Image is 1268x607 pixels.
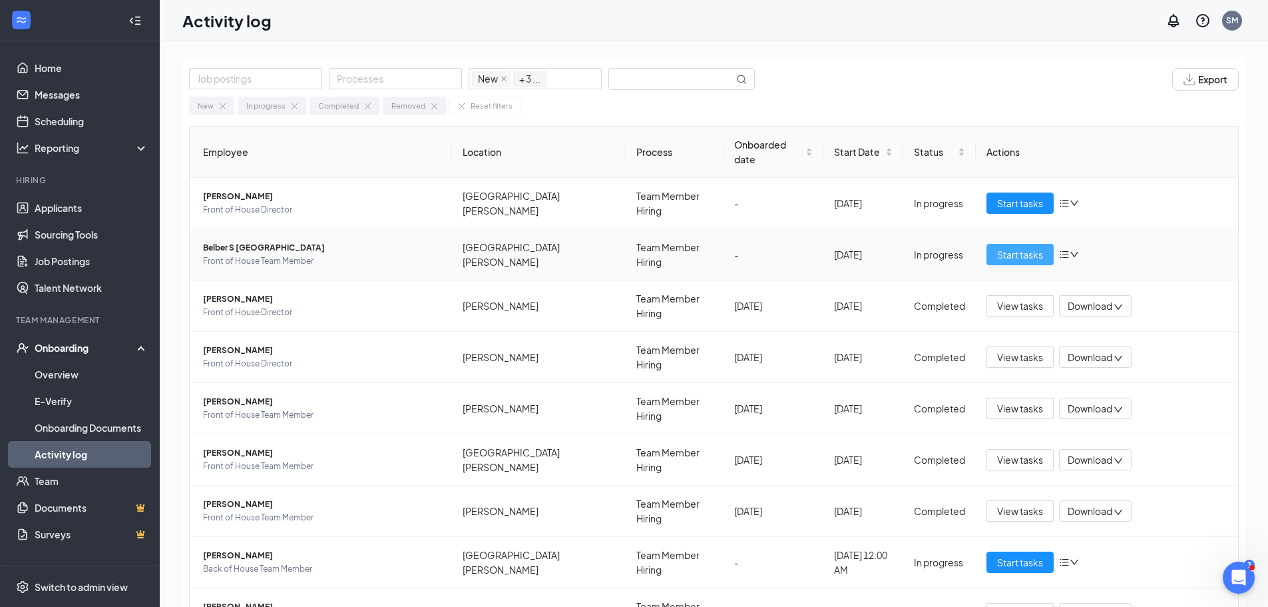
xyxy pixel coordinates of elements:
[318,100,359,112] div: Completed
[452,537,626,588] td: [GEOGRAPHIC_DATA][PERSON_NAME]
[35,55,148,81] a: Home
[1195,13,1211,29] svg: QuestionInfo
[734,504,813,518] div: [DATE]
[997,196,1043,211] span: Start tasks
[986,346,1054,368] button: View tasks
[35,141,149,155] div: Reporting
[986,295,1054,316] button: View tasks
[626,537,723,588] td: Team Member Hiring
[1068,402,1112,416] span: Download
[986,449,1054,470] button: View tasks
[15,13,28,27] svg: WorkstreamLogo
[203,549,441,562] span: [PERSON_NAME]
[203,562,441,576] span: Back of House Team Member
[203,306,441,319] span: Front of House Director
[626,383,723,434] td: Team Member Hiring
[997,504,1043,518] span: View tasks
[914,247,965,262] div: In progress
[976,127,1238,178] th: Actions
[1070,199,1079,208] span: down
[35,341,137,354] div: Onboarding
[1223,562,1255,594] iframe: Intercom live chat
[35,275,148,301] a: Talent Network
[986,398,1054,419] button: View tasks
[35,494,148,521] a: DocumentsCrown
[452,434,626,486] td: [GEOGRAPHIC_DATA][PERSON_NAME]
[203,446,441,460] span: [PERSON_NAME]
[626,434,723,486] td: Team Member Hiring
[16,141,29,155] svg: Analysis
[834,504,893,518] div: [DATE]
[903,127,976,178] th: Status
[391,100,425,112] div: Removed
[519,71,540,86] span: + 3 ...
[35,521,148,548] a: SurveysCrown
[734,452,813,467] div: [DATE]
[513,71,546,87] span: + 3 ...
[1165,13,1181,29] svg: Notifications
[834,145,883,159] span: Start Date
[1114,456,1123,466] span: down
[35,441,148,468] a: Activity log
[734,196,813,211] div: -
[452,178,626,229] td: [GEOGRAPHIC_DATA][PERSON_NAME]
[834,452,893,467] div: [DATE]
[834,247,893,262] div: [DATE]
[471,100,513,112] div: Reset filters
[1172,68,1239,91] button: Export
[626,229,723,281] td: Team Member Hiring
[198,100,214,112] div: New
[16,341,29,354] svg: UserCheck
[452,486,626,537] td: [PERSON_NAME]
[724,127,823,178] th: Onboarded date
[478,71,498,86] span: New
[997,555,1043,570] span: Start tasks
[734,350,813,364] div: [DATE]
[1068,453,1112,467] span: Download
[1226,15,1238,26] div: SM
[16,314,146,326] div: Team Management
[914,196,965,211] div: In progress
[914,350,965,364] div: Completed
[834,196,893,211] div: [DATE]
[734,401,813,416] div: [DATE]
[128,14,142,27] svg: Collapse
[626,281,723,332] td: Team Member Hiring
[452,332,626,383] td: [PERSON_NAME]
[914,504,965,518] div: Completed
[734,299,813,313] div: [DATE]
[986,500,1054,522] button: View tasks
[35,414,148,441] a: Onboarding Documents
[997,350,1043,364] span: View tasks
[203,203,441,217] span: Front of House Director
[734,137,803,167] span: Onboarded date
[203,408,441,422] span: Front of House Team Member
[914,401,965,416] div: Completed
[203,293,441,306] span: [PERSON_NAME]
[203,255,441,268] span: Front of House Team Member
[35,361,148,388] a: Overview
[452,127,626,178] th: Location
[986,193,1054,214] button: Start tasks
[914,299,965,313] div: Completed
[472,71,511,87] span: New
[736,74,747,85] svg: MagnifyingGlass
[35,580,128,594] div: Switch to admin view
[1114,508,1123,517] span: down
[1114,354,1123,363] span: down
[997,247,1043,262] span: Start tasks
[1068,350,1112,364] span: Download
[203,344,441,357] span: [PERSON_NAME]
[997,401,1043,416] span: View tasks
[16,175,146,186] div: Hiring
[834,350,893,364] div: [DATE]
[1244,560,1255,571] div: 3
[203,241,441,255] span: Belber S [GEOGRAPHIC_DATA]
[16,580,29,594] svg: Settings
[626,332,723,383] td: Team Member Hiring
[35,81,148,108] a: Messages
[1070,558,1079,567] span: down
[834,401,893,416] div: [DATE]
[246,100,286,112] div: In progress
[1059,249,1070,260] span: bars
